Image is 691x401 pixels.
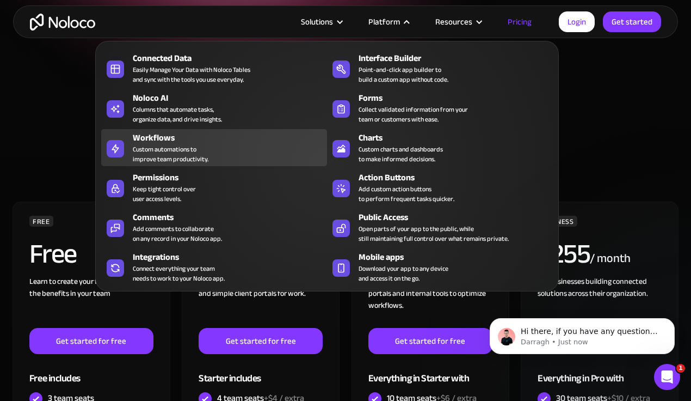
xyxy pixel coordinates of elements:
div: Charts [359,131,558,144]
iframe: Intercom notifications message [473,295,691,372]
iframe: Intercom live chat [654,364,680,390]
div: CHOOSE YOUR PLAN [11,124,680,151]
div: Permissions [133,171,332,184]
div: Interface Builder [359,52,558,65]
div: / month [590,250,631,268]
div: Comments [133,211,332,224]
div: Connected Data [133,52,332,65]
div: Add custom action buttons to perform frequent tasks quicker. [359,184,454,204]
span: 1 [676,364,685,373]
a: Interface BuilderPoint-and-click app builder tobuild a custom app without code. [327,50,553,87]
a: Mobile appsDownload your app to any deviceand access it on the go. [327,248,553,285]
a: ChartsCustom charts and dashboardsto make informed decisions. [327,129,553,166]
div: Integrations [133,251,332,264]
a: FormsCollect validated information from yourteam or customers with ease. [327,89,553,126]
div: FREE [29,216,53,227]
div: Custom charts and dashboards to make informed decisions. [359,144,443,164]
div: Solutions [301,15,333,29]
div: Resources [435,15,472,29]
div: Columns that automate tasks, organize data, and drive insights. [133,105,222,124]
div: Starter includes [199,354,323,390]
a: Get started for free [29,328,153,354]
div: Add comments to collaborate on any record in your Noloco app. [133,224,222,244]
a: Get started for free [199,328,323,354]
a: Action ButtonsAdd custom action buttonsto perform frequent tasks quicker. [327,169,553,206]
div: Easily Manage Your Data with Noloco Tables and sync with the tools you use everyday. [133,65,250,84]
a: Get started [603,11,661,32]
div: For growing teams building client portals and internal tools to optimize workflows. [368,276,492,328]
a: IntegrationsConnect everything your teamneeds to work to your Noloco app. [101,248,327,285]
a: Pricing [494,15,545,29]
div: Solutions [287,15,355,29]
a: PermissionsKeep tight control overuser access levels. [101,169,327,206]
a: home [30,14,95,31]
div: Platform [368,15,400,29]
div: For businesses building connected solutions across their organization. ‍ [538,276,662,328]
div: Forms [359,92,558,105]
a: Get started for free [368,328,492,354]
h2: 255 [538,240,590,268]
div: Open parts of your app to the public, while still maintaining full control over what remains priv... [359,224,509,244]
div: Learn to create your first app and see the benefits in your team ‍ [29,276,153,328]
div: Point-and-click app builder to build a custom app without code. [359,65,448,84]
div: Public Access [359,211,558,224]
div: Keep tight control over user access levels. [133,184,196,204]
div: Everything in Pro with [538,354,662,390]
a: Login [559,11,595,32]
div: Free includes [29,354,153,390]
div: Mobile apps [359,251,558,264]
a: Public AccessOpen parts of your app to the public, whilestill maintaining full control over what ... [327,209,553,246]
div: Resources [422,15,494,29]
div: Action Buttons [359,171,558,184]
div: Connect everything your team needs to work to your Noloco app. [133,264,225,283]
a: WorkflowsCustom automations toimprove team productivity. [101,129,327,166]
h2: Free [29,240,77,268]
span: Download your app to any device and access it on the go. [359,264,448,283]
div: Workflows [133,131,332,144]
div: Platform [355,15,422,29]
div: Custom automations to improve team productivity. [133,144,208,164]
div: Noloco AI [133,92,332,105]
a: CommentsAdd comments to collaborateon any record in your Noloco app. [101,209,327,246]
div: For small teams building apps and simple client portals for work. ‍ [199,276,323,328]
nav: Platform [95,26,559,291]
div: Everything in Starter with [368,354,492,390]
div: Collect validated information from your team or customers with ease. [359,105,468,124]
a: Connected DataEasily Manage Your Data with Noloco Tablesand sync with the tools you use everyday. [101,50,327,87]
a: Noloco AIColumns that automate tasks,organize data, and drive insights. [101,89,327,126]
